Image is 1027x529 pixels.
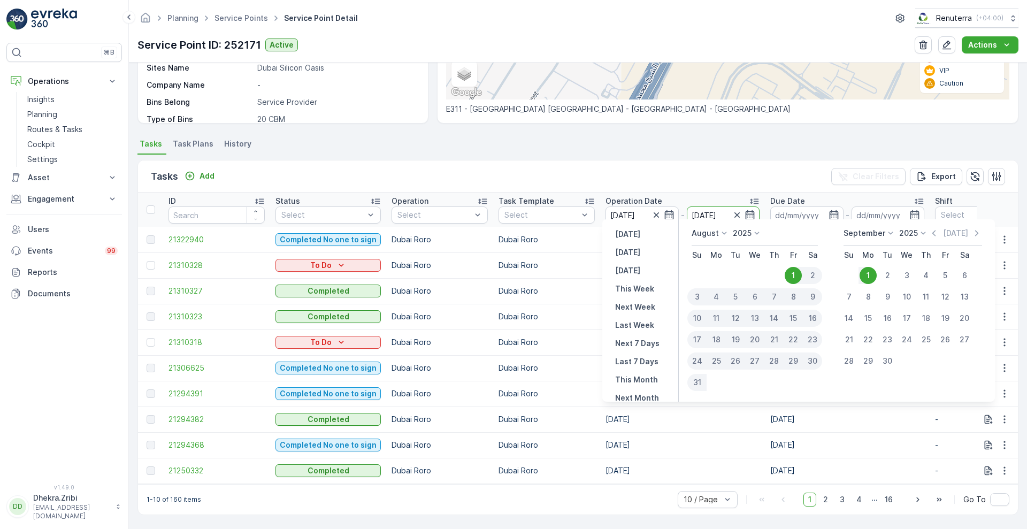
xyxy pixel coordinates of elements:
p: Due Date [770,196,805,206]
th: Thursday [916,246,936,265]
td: Dubai Roro [386,252,493,278]
div: 12 [726,310,745,327]
td: Dubai Roro [386,355,493,381]
td: Dubai Roro [386,458,493,484]
p: 2025 [733,228,752,239]
button: Asset [6,167,122,188]
button: DDDhekra.Zribi[EMAIL_ADDRESS][DOMAIN_NAME] [6,493,122,520]
th: Friday [784,246,803,265]
p: Completed No one to sign [280,388,377,399]
p: Bins Belong [147,97,253,108]
p: 1-10 of 160 items [147,495,201,504]
p: E311 - [GEOGRAPHIC_DATA] [GEOGRAPHIC_DATA] - [GEOGRAPHIC_DATA] - [GEOGRAPHIC_DATA] [446,104,1009,114]
span: 2 [818,493,833,507]
p: Clear Filters [853,171,899,182]
td: - [600,252,765,278]
div: Toggle Row Selected [147,338,155,347]
td: [DATE] [600,458,765,484]
p: Settings [27,154,58,165]
input: dd/mm/yyyy [687,206,760,224]
span: 21306625 [168,363,265,373]
p: ⌘B [104,48,114,57]
p: VIP [939,66,949,75]
button: Completed No one to sign [275,439,381,451]
div: 31 [687,374,707,391]
button: Engagement [6,188,122,210]
p: Asset [28,172,101,183]
p: Completed [308,465,349,476]
td: [DATE] [600,381,765,407]
div: 27 [956,331,973,348]
div: 23 [879,331,896,348]
p: ID [168,196,176,206]
div: 30 [803,352,822,370]
img: logo [6,9,28,30]
span: v 1.49.0 [6,484,122,490]
a: Open this area in Google Maps (opens a new window) [449,86,484,99]
p: Routes & Tasks [27,124,82,135]
div: 9 [803,288,822,305]
p: Completed [308,311,349,322]
div: 12 [937,288,954,305]
a: Users [6,219,122,240]
span: 4 [852,493,867,507]
a: Homepage [140,16,151,25]
a: 21310327 [168,286,265,296]
div: 6 [745,288,764,305]
div: 24 [898,331,915,348]
input: dd/mm/yyyy [770,206,844,224]
img: Google [449,86,484,99]
th: Saturday [803,246,822,265]
td: Dubai Roro [493,278,600,304]
p: Service Provider [257,97,417,108]
a: 21310318 [168,337,265,348]
div: 6 [956,267,973,284]
div: Toggle Row Selected [147,441,155,449]
span: Service Point Detail [282,13,360,24]
button: Add [180,170,219,182]
button: Today [611,246,645,259]
p: This Month [615,374,658,385]
div: 23 [803,331,822,348]
div: 10 [898,288,915,305]
a: Documents [6,283,122,304]
div: Toggle Row Selected [147,415,155,424]
p: To Do [310,337,332,348]
p: Completed No one to sign [280,363,377,373]
p: Operations [28,76,101,87]
button: Next 7 Days [611,337,664,350]
span: 3 [835,493,849,507]
p: Sites Name [147,63,253,73]
button: Completed [275,464,381,477]
p: Shift [935,196,953,206]
td: [DATE] [600,278,765,304]
p: Export [931,171,956,182]
div: 21 [764,331,784,348]
td: - [600,329,765,355]
a: Routes & Tasks [23,122,122,137]
div: 28 [840,352,857,370]
button: Actions [962,36,1018,53]
p: Events [28,246,98,256]
p: Next Month [615,393,659,403]
p: Next 7 Days [615,338,660,349]
div: 19 [726,331,745,348]
p: 20 CBM [257,114,417,125]
div: 29 [784,352,803,370]
div: 14 [764,310,784,327]
div: Toggle Row Selected [147,466,155,475]
a: Service Points [214,13,268,22]
td: Dubai Roro [493,329,600,355]
p: Last Week [615,320,654,331]
p: Dhekra.Zribi [33,493,110,503]
p: Cockpit [27,139,55,150]
div: 27 [745,352,764,370]
p: Insights [27,94,55,105]
div: 22 [784,331,803,348]
a: Reports [6,262,122,283]
a: 21322940 [168,234,265,245]
div: 15 [784,310,803,327]
p: Company Name [147,80,253,90]
div: 2 [879,267,896,284]
p: Operation [392,196,428,206]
